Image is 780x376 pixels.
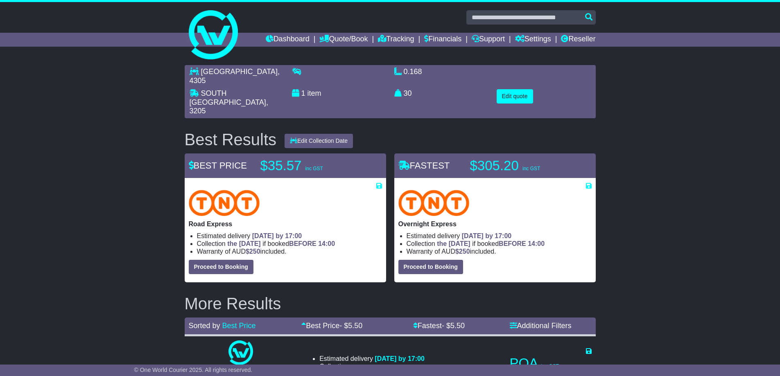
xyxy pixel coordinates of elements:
[307,89,321,97] span: item
[398,160,450,171] span: FASTEST
[318,240,335,247] span: 14:00
[227,240,260,247] span: the [DATE]
[472,33,505,47] a: Support
[134,367,253,373] span: © One World Courier 2025. All rights reserved.
[398,190,470,216] img: TNT Domestic: Overnight Express
[437,240,545,247] span: if booked
[413,322,465,330] a: Fastest- $5.50
[189,260,253,274] button: Proceed to Booking
[462,232,512,239] span: [DATE] by 17:00
[252,232,302,239] span: [DATE] by 17:00
[404,68,422,76] span: 0.168
[301,89,305,97] span: 1
[470,158,572,174] p: $305.20
[319,362,425,370] li: Collection
[289,240,317,247] span: BEFORE
[404,89,412,97] span: 30
[301,322,362,330] a: Best Price- $5.50
[189,190,260,216] img: TNT Domestic: Road Express
[541,363,559,369] span: inc GST
[197,240,382,248] li: Collection
[510,355,592,371] p: POA
[515,33,551,47] a: Settings
[407,232,592,240] li: Estimated delivery
[497,89,533,104] button: Edit quote
[305,166,323,171] span: inc GST
[407,240,592,248] li: Collection
[185,295,596,313] h2: More Results
[189,322,220,330] span: Sorted by
[319,355,425,362] li: Estimated delivery
[398,220,592,228] p: Overnight Express
[190,89,266,106] span: SOUTH [GEOGRAPHIC_DATA]
[201,68,278,76] span: [GEOGRAPHIC_DATA]
[455,248,470,255] span: $
[437,240,470,247] span: the [DATE]
[375,355,425,362] span: [DATE] by 17:00
[190,98,268,115] span: , 3205
[424,33,461,47] a: Financials
[561,33,595,47] a: Reseller
[319,33,368,47] a: Quote/Book
[450,322,465,330] span: 5.50
[189,160,247,171] span: BEST PRICE
[181,131,281,149] div: Best Results
[339,322,362,330] span: - $
[407,248,592,255] li: Warranty of AUD included.
[398,260,463,274] button: Proceed to Booking
[378,33,414,47] a: Tracking
[197,232,382,240] li: Estimated delivery
[228,340,253,365] img: One World Courier: Same Day Nationwide(quotes take 0.5-1 hour)
[285,134,353,148] button: Edit Collection Date
[528,240,545,247] span: 14:00
[266,33,310,47] a: Dashboard
[459,248,470,255] span: 250
[348,322,362,330] span: 5.50
[510,322,572,330] a: Additional Filters
[260,158,363,174] p: $35.57
[190,68,280,85] span: , 4305
[227,240,335,247] span: if booked
[246,248,260,255] span: $
[249,248,260,255] span: 250
[442,322,465,330] span: - $
[189,220,382,228] p: Road Express
[197,248,382,255] li: Warranty of AUD included.
[222,322,256,330] a: Best Price
[499,240,526,247] span: BEFORE
[522,166,540,171] span: inc GST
